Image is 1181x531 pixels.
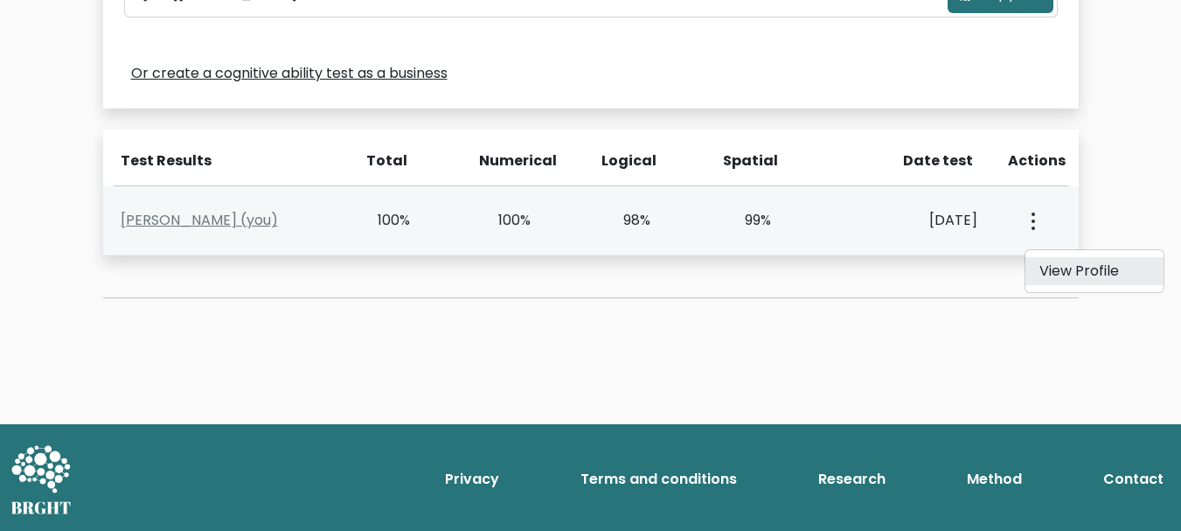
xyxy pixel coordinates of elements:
[960,462,1029,497] a: Method
[811,462,893,497] a: Research
[361,210,411,231] div: 100%
[438,462,506,497] a: Privacy
[721,210,771,231] div: 99%
[479,150,530,171] div: Numerical
[481,210,531,231] div: 100%
[845,150,987,171] div: Date test
[601,150,652,171] div: Logical
[1096,462,1171,497] a: Contact
[601,210,651,231] div: 98%
[723,150,774,171] div: Spatial
[1025,257,1164,285] a: View Profile
[131,63,448,84] a: Or create a cognitive ability test as a business
[121,210,278,230] a: [PERSON_NAME] (you)
[842,210,977,231] div: [DATE]
[358,150,408,171] div: Total
[1008,150,1068,171] div: Actions
[121,150,337,171] div: Test Results
[573,462,744,497] a: Terms and conditions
